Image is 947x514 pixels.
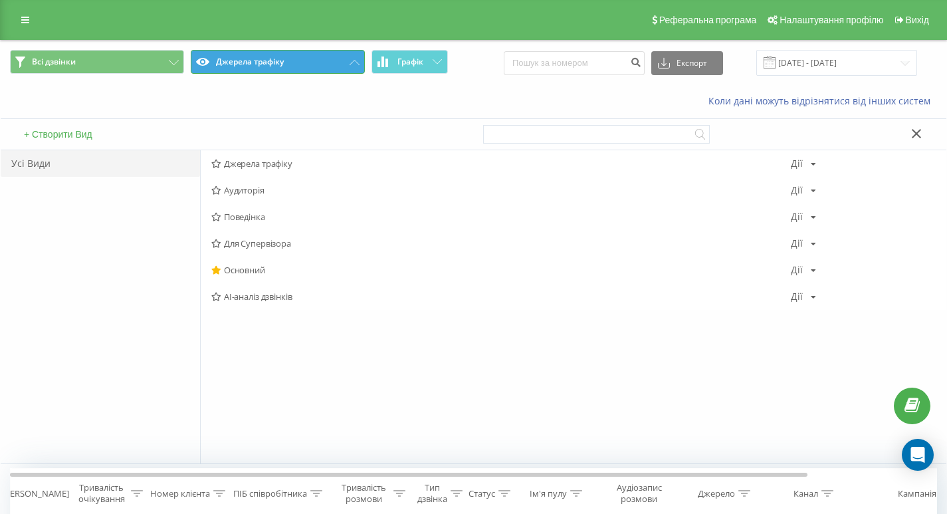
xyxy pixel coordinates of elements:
span: Джерела трафіку [211,159,791,168]
button: Закрити [907,128,926,142]
div: Дії [791,186,803,195]
button: Всі дзвінки [10,50,184,74]
input: Пошук за номером [504,51,645,75]
button: Графік [371,50,448,74]
button: + Створити Вид [20,128,96,140]
div: Джерело [698,488,735,499]
div: Тип дзвінка [417,482,447,505]
span: Графік [397,57,423,66]
a: Коли дані можуть відрізнятися вiд інших систем [708,94,937,107]
span: Для Супервізора [211,239,791,248]
div: Статус [469,488,495,499]
div: [PERSON_NAME] [2,488,69,499]
span: Всі дзвінки [32,57,76,67]
span: Вихід [906,15,929,25]
span: Аудиторія [211,186,791,195]
div: ПІБ співробітника [233,488,307,499]
div: Канал [793,488,818,499]
div: Дії [791,239,803,248]
div: Тривалість розмови [338,482,390,505]
button: Джерела трафіку [191,50,365,74]
div: Дії [791,292,803,301]
div: Номер клієнта [150,488,210,499]
span: AI-аналіз дзвінків [211,292,791,301]
span: Реферальна програма [659,15,757,25]
span: Поведінка [211,212,791,221]
div: Кампанія [898,488,936,499]
button: Експорт [651,51,723,75]
div: Open Intercom Messenger [902,439,934,471]
span: Налаштування профілю [780,15,883,25]
span: Основний [211,265,791,275]
div: Аудіозапис розмови [607,482,671,505]
div: Ім'я пулу [530,488,567,499]
div: Дії [791,265,803,275]
div: Усі Види [1,150,200,177]
div: Дії [791,212,803,221]
div: Тривалість очікування [75,482,128,505]
div: Дії [791,159,803,168]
